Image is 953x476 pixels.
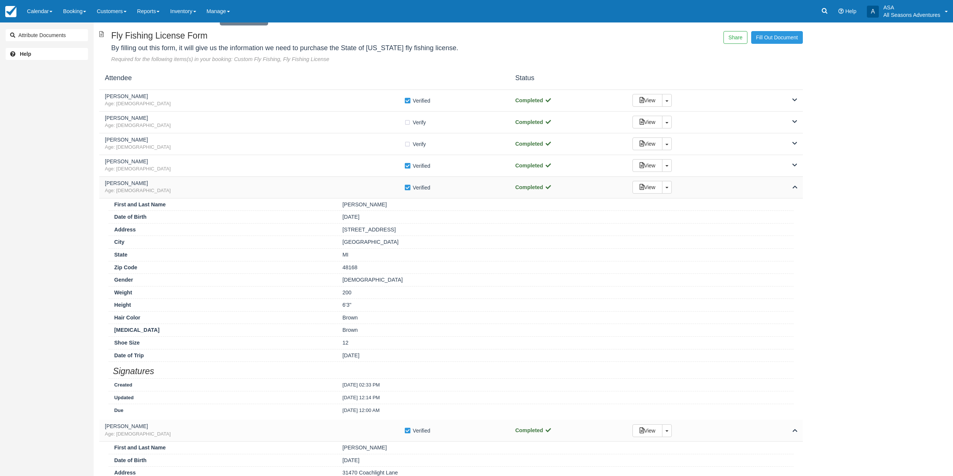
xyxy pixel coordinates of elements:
a: View [632,94,662,107]
div: Date of Birth [109,457,337,464]
h5: [PERSON_NAME] [105,159,404,164]
span: Age: [DEMOGRAPHIC_DATA] [105,187,404,194]
img: checkfront-main-nav-mini-logo.png [5,6,16,17]
h5: [PERSON_NAME] [105,94,404,99]
a: View [632,181,662,194]
div: [GEOGRAPHIC_DATA] [337,238,793,246]
a: Fill Out Document [751,31,803,44]
div: 200 [337,289,793,297]
div: [PERSON_NAME] [337,444,793,452]
h5: [PERSON_NAME] [105,181,404,186]
span: Verify [413,140,426,148]
div: Weight [109,289,337,297]
strong: Completed [515,184,552,190]
span: Verify [413,119,426,126]
h2: Signatures [109,364,793,376]
i: Help [838,9,844,14]
div: 12 [337,339,793,347]
div: City [109,238,337,246]
a: View [632,137,662,150]
span: Age: [DEMOGRAPHIC_DATA] [105,122,404,129]
p: ASA [883,4,940,11]
span: Verified [413,427,430,434]
div: First and Last Name [109,444,337,452]
small: Due [114,407,123,413]
span: Help [845,8,856,14]
div: Brown [337,326,793,334]
div: [DATE] [337,213,793,221]
a: View [632,424,662,437]
div: Address [109,226,337,234]
div: Zip Code [109,264,337,272]
span: Age: [DEMOGRAPHIC_DATA] [105,166,404,173]
div: Height [109,301,337,309]
div: Shoe Size [109,339,337,347]
span: Age: [DEMOGRAPHIC_DATA] [105,431,404,438]
strong: Completed [515,427,552,433]
div: 6'3" [337,301,793,309]
div: [PERSON_NAME] [337,201,793,209]
strong: Completed [515,119,552,125]
small: [DATE] 12:14 PM [343,395,380,400]
span: Verified [413,97,430,104]
span: Age: [DEMOGRAPHIC_DATA] [105,144,404,151]
div: [DEMOGRAPHIC_DATA] [337,276,793,284]
h5: [PERSON_NAME] [105,137,404,143]
div: [MEDICAL_DATA] [109,326,337,334]
small: Updated [114,395,134,400]
small: Created [114,382,132,388]
div: Gender [109,276,337,284]
h4: Status [510,75,627,82]
div: First and Last Name [109,201,337,209]
div: [DATE] [337,457,793,464]
span: Verified [413,162,430,170]
small: [DATE] 12:00 AM [343,407,380,413]
h5: [PERSON_NAME] [105,115,404,121]
div: Hair Color [109,314,337,322]
span: Verified [413,184,430,191]
strong: Completed [515,97,552,103]
div: [STREET_ADDRESS] [337,226,793,234]
b: Help [20,51,31,57]
small: [DATE] 02:33 PM [343,382,380,388]
strong: Completed [515,141,552,147]
div: A [867,6,879,18]
div: Date of Birth [109,213,337,221]
strong: Completed [515,163,552,169]
h4: Attendee [99,75,510,82]
a: Help [6,48,88,60]
div: 48168 [337,264,793,272]
div: Date of Trip [109,352,337,360]
div: Brown [337,314,793,322]
h4: By filling out this form, it will give us the information we need to purchase the State of [US_ST... [111,45,554,52]
div: State [109,251,337,259]
a: View [632,159,662,172]
div: Required for the following items(s) in your booking: Custom Fly Fishing, Fly Fishing License [111,55,554,63]
button: Share [723,31,747,44]
div: [DATE] [337,352,793,360]
span: Age: [DEMOGRAPHIC_DATA] [105,100,404,107]
div: MI [337,251,793,259]
a: View [632,116,662,128]
h5: [PERSON_NAME] [105,424,404,429]
button: Attribute Documents [6,29,88,41]
p: All Seasons Adventures [883,11,940,19]
h2: Fly Fishing License Form [111,31,554,40]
